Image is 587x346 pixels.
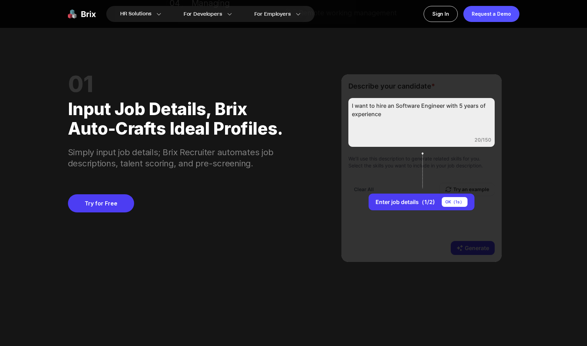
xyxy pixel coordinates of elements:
[120,8,152,20] span: HR Solutions
[184,10,222,18] span: For Developers
[68,194,134,212] a: Try for Free
[254,10,291,18] span: For Employers
[369,194,474,210] button: Enter job details（1/2)OK（1s）
[424,6,458,22] a: Sign In
[68,94,289,138] div: Input job details, Brix auto-crafts ideal profiles.
[348,98,495,147] div: I want to hire an Software Engineer with 5 years of experience
[68,74,289,94] div: 01
[463,6,519,22] a: Request a Demo
[474,136,491,143] div: 20/150
[68,138,289,169] div: Simply input job details; Brix Recruiter automates job descriptions, talent scoring, and pre-scre...
[442,197,468,207] div: OK（ 1 s）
